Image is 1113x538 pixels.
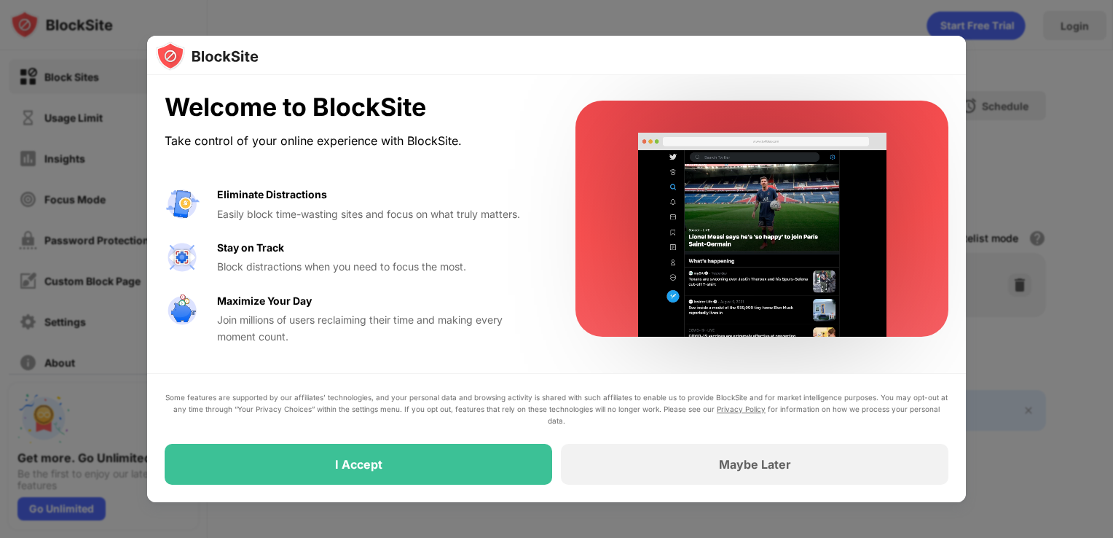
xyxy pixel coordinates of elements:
[217,187,327,203] div: Eliminate Distractions
[165,391,948,426] div: Some features are supported by our affiliates’ technologies, and your personal data and browsing ...
[165,93,540,122] div: Welcome to BlockSite
[165,187,200,222] img: value-avoid-distractions.svg
[217,259,540,275] div: Block distractions when you need to focus the most.
[719,457,791,472] div: Maybe Later
[165,293,200,328] img: value-safe-time.svg
[217,240,284,256] div: Stay on Track
[165,130,540,152] div: Take control of your online experience with BlockSite.
[717,405,766,413] a: Privacy Policy
[217,293,312,309] div: Maximize Your Day
[335,457,382,472] div: I Accept
[156,42,259,71] img: logo-blocksite.svg
[165,240,200,275] img: value-focus.svg
[217,206,540,222] div: Easily block time-wasting sites and focus on what truly matters.
[217,312,540,345] div: Join millions of users reclaiming their time and making every moment count.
